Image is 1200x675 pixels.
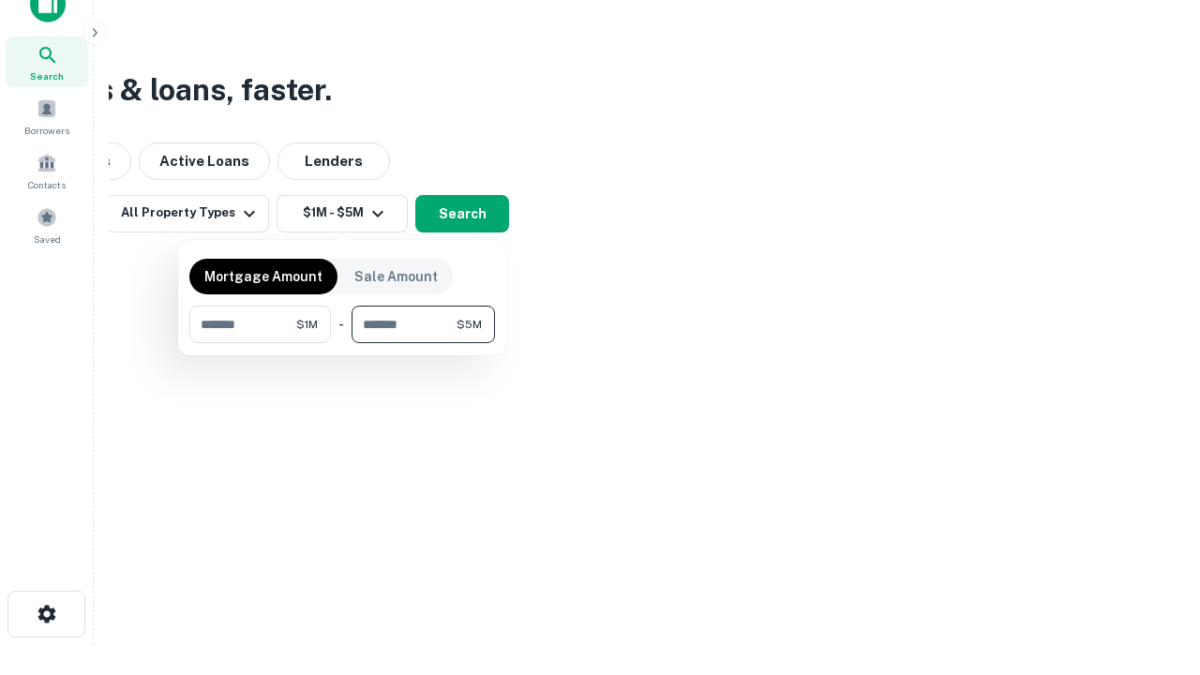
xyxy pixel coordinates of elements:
[204,266,322,287] p: Mortgage Amount
[296,316,318,333] span: $1M
[338,306,344,343] div: -
[1106,525,1200,615] iframe: Chat Widget
[457,316,482,333] span: $5M
[354,266,438,287] p: Sale Amount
